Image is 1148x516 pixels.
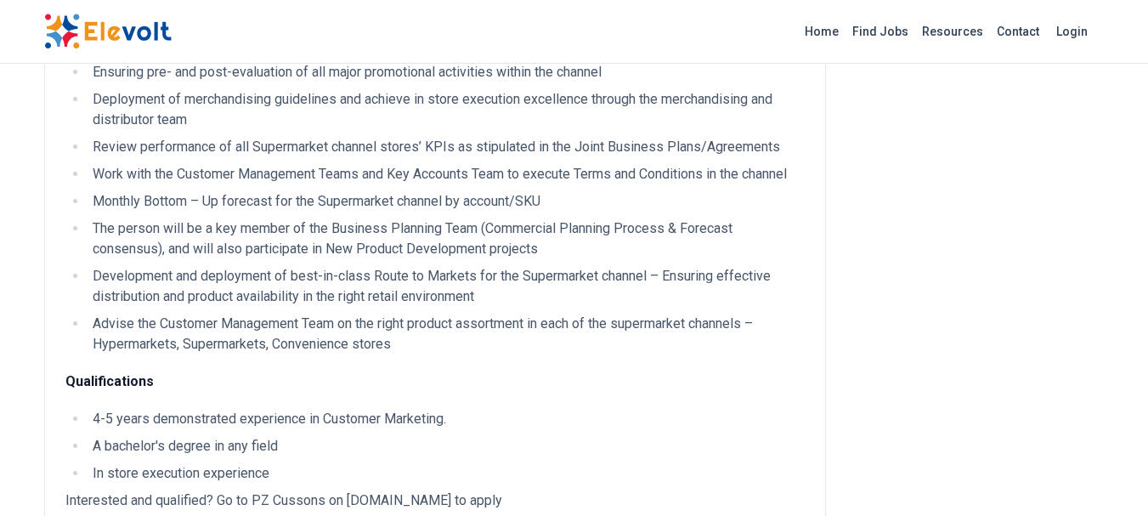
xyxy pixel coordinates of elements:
a: Home [798,18,845,45]
p: Interested and qualified? Go to PZ Cussons on [DOMAIN_NAME] to apply [65,490,805,511]
li: Monthly Bottom – Up forecast for the Supermarket channel by account/SKU [88,191,805,212]
li: Review performance of all Supermarket channel stores’ KPIs as stipulated in the Joint Business Pl... [88,137,805,157]
a: Login [1046,14,1098,48]
img: Elevolt [44,14,172,49]
li: Ensuring pre- and post-evaluation of all major promotional activities within the channel [88,62,805,82]
li: Development and deployment of best-in-class Route to Markets for the Supermarket channel – Ensuri... [88,266,805,307]
iframe: Chat Widget [1063,434,1148,516]
li: Advise the Customer Management Team on the right product assortment in each of the supermarket ch... [88,314,805,354]
li: Work with the Customer Management Teams and Key Accounts Team to execute Terms and Conditions in ... [88,164,805,184]
li: A bachelor's degree in any field [88,436,805,456]
a: Contact [990,18,1046,45]
li: In store execution experience [88,463,805,484]
li: 4-5 years demonstrated experience in Customer Marketing. [88,409,805,429]
a: Resources [915,18,990,45]
a: Find Jobs [845,18,915,45]
li: Deployment of merchandising guidelines and achieve in store execution excellence through the merc... [88,89,805,130]
li: The person will be a key member of the Business Planning Team (Commercial Planning Process & Fore... [88,218,805,259]
strong: Qualifications [65,373,154,389]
